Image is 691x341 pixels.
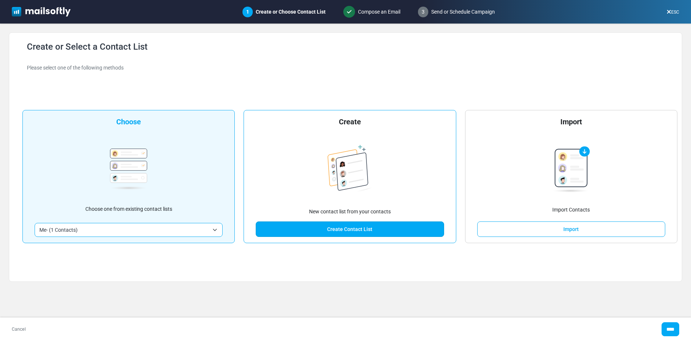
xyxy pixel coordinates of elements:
[256,221,444,237] a: Create Contact List
[85,205,172,213] p: Choose one from existing contact lists
[237,1,332,23] div: Create or Choose Contact List
[12,7,71,17] img: mailsoftly_white_logo.svg
[116,116,141,127] div: Choose
[35,223,223,237] span: Me- (1 Contacts)
[552,206,590,214] p: Import Contacts
[339,116,361,127] div: Create
[412,1,501,23] div: Send or Schedule Campaign
[39,225,209,234] span: Me- (1 Contacts)
[27,42,673,52] h4: Create or Select a Contact List
[246,9,249,15] span: 1
[309,208,391,216] p: New contact list from your contacts
[560,116,582,127] div: Import
[27,64,673,72] div: Please select one of the following methods
[477,221,665,237] a: Import
[667,10,679,15] a: ESC
[12,326,26,333] a: Cancel
[418,7,428,17] span: 3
